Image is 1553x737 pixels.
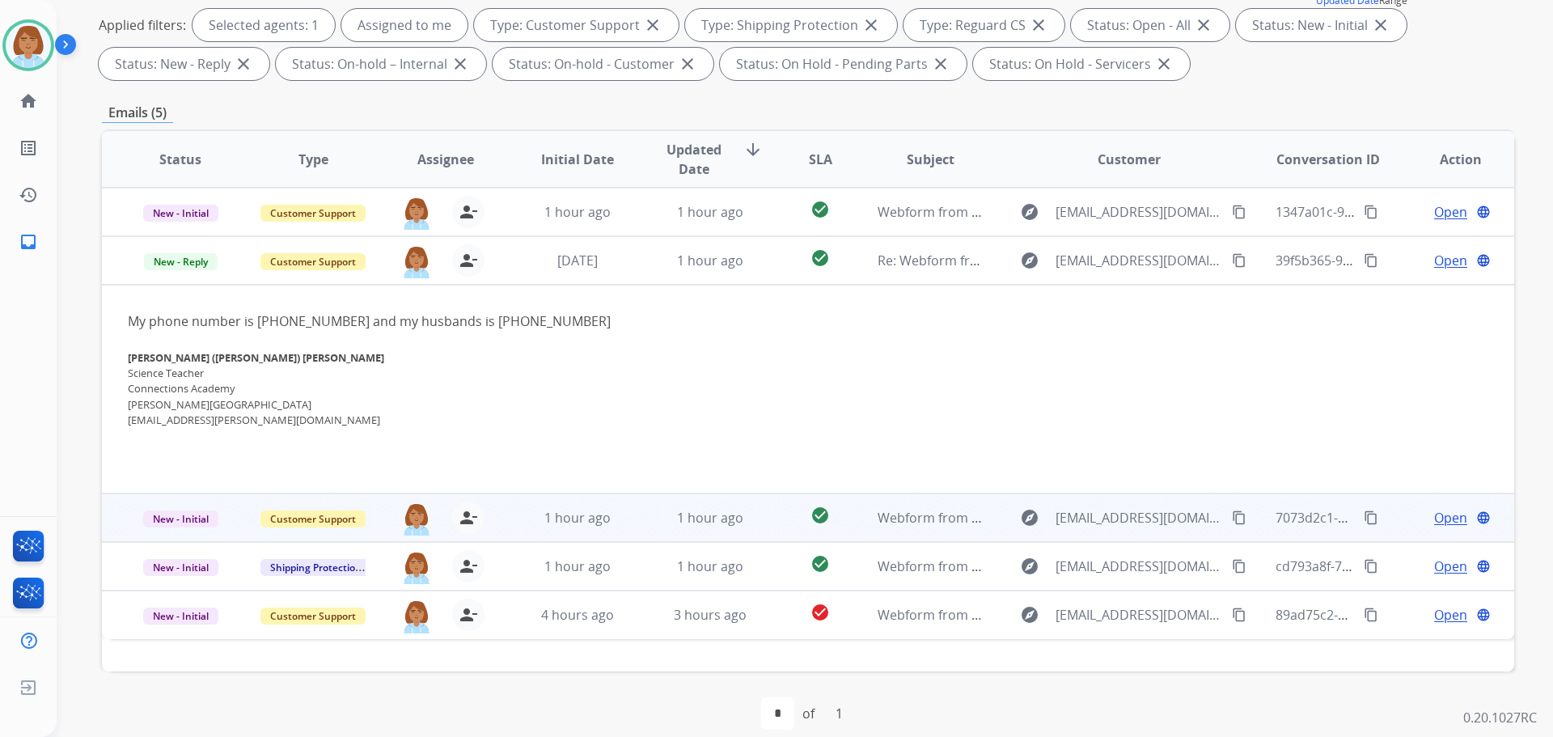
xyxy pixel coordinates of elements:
[1476,559,1491,574] mat-icon: language
[276,48,486,80] div: Status: On-hold – Internal
[743,140,763,159] mat-icon: arrow_downward
[1056,251,1222,270] span: [EMAIL_ADDRESS][DOMAIN_NAME]
[234,54,253,74] mat-icon: close
[99,48,269,80] div: Status: New - Reply
[1232,253,1246,268] mat-icon: content_copy
[1434,251,1467,270] span: Open
[128,397,1224,428] div: [PERSON_NAME][GEOGRAPHIC_DATA]
[1056,202,1222,222] span: [EMAIL_ADDRESS][DOMAIN_NAME]
[193,9,335,41] div: Selected agents: 1
[1056,605,1222,625] span: [EMAIL_ADDRESS][DOMAIN_NAME]
[658,140,731,179] span: Updated Date
[143,559,218,576] span: New - Initial
[1276,509,1525,527] span: 7073d2c1-3b14-4ade-8208-7635a9ccb413
[1020,557,1039,576] mat-icon: explore
[810,248,830,268] mat-icon: check_circle
[1476,510,1491,525] mat-icon: language
[1371,15,1390,35] mat-icon: close
[1434,557,1467,576] span: Open
[878,203,1244,221] span: Webform from [EMAIL_ADDRESS][DOMAIN_NAME] on [DATE]
[6,23,51,68] img: avatar
[931,54,950,74] mat-icon: close
[1364,608,1378,622] mat-icon: content_copy
[474,9,679,41] div: Type: Customer Support
[678,54,697,74] mat-icon: close
[1154,54,1174,74] mat-icon: close
[677,203,743,221] span: 1 hour ago
[861,15,881,35] mat-icon: close
[19,185,38,205] mat-icon: history
[19,91,38,111] mat-icon: home
[1232,559,1246,574] mat-icon: content_copy
[260,253,366,270] span: Customer Support
[128,350,384,365] b: [PERSON_NAME] ([PERSON_NAME]) [PERSON_NAME]
[1020,508,1039,527] mat-icon: explore
[1232,608,1246,622] mat-icon: content_copy
[1434,202,1467,222] span: Open
[19,232,38,252] mat-icon: inbox
[1364,510,1378,525] mat-icon: content_copy
[1364,205,1378,219] mat-icon: content_copy
[260,205,366,222] span: Customer Support
[400,550,433,584] img: agent-avatar
[720,48,967,80] div: Status: On Hold - Pending Parts
[677,252,743,269] span: 1 hour ago
[685,9,897,41] div: Type: Shipping Protection
[400,244,433,278] img: agent-avatar
[674,606,747,624] span: 3 hours ago
[298,150,328,169] span: Type
[677,557,743,575] span: 1 hour ago
[341,9,468,41] div: Assigned to me
[1071,9,1229,41] div: Status: Open - All
[878,509,1244,527] span: Webform from [EMAIL_ADDRESS][DOMAIN_NAME] on [DATE]
[400,196,433,230] img: agent-avatar
[1476,205,1491,219] mat-icon: language
[1020,251,1039,270] mat-icon: explore
[541,150,614,169] span: Initial Date
[878,606,1244,624] span: Webform from [EMAIL_ADDRESS][DOMAIN_NAME] on [DATE]
[400,599,433,633] img: agent-avatar
[1434,508,1467,527] span: Open
[417,150,474,169] span: Assignee
[1276,606,1523,624] span: 89ad75c2-0920-4608-8360-fd9ca0ba022b
[903,9,1064,41] div: Type: Reguard CS
[99,15,186,35] p: Applied filters:
[144,253,218,270] span: New - Reply
[459,557,478,576] mat-icon: person_remove
[102,103,173,123] p: Emails (5)
[557,252,598,269] span: [DATE]
[810,506,830,525] mat-icon: check_circle
[143,510,218,527] span: New - Initial
[260,559,371,576] span: Shipping Protection
[1364,559,1378,574] mat-icon: content_copy
[459,605,478,625] mat-icon: person_remove
[1098,150,1161,169] span: Customer
[1236,9,1407,41] div: Status: New - Initial
[1382,131,1514,188] th: Action
[128,366,1224,381] div: Science Teacher
[544,557,611,575] span: 1 hour ago
[1364,253,1378,268] mat-icon: content_copy
[260,510,366,527] span: Customer Support
[907,150,954,169] span: Subject
[1276,150,1380,169] span: Conversation ID
[1476,253,1491,268] mat-icon: language
[810,554,830,574] mat-icon: check_circle
[1020,202,1039,222] mat-icon: explore
[1056,508,1222,527] span: [EMAIL_ADDRESS][DOMAIN_NAME]
[459,508,478,527] mat-icon: person_remove
[643,15,662,35] mat-icon: close
[451,54,470,74] mat-icon: close
[544,203,611,221] span: 1 hour ago
[128,413,380,427] a: [EMAIL_ADDRESS][PERSON_NAME][DOMAIN_NAME]
[143,205,218,222] span: New - Initial
[1276,203,1522,221] span: 1347a01c-9fd8-4c0b-88c5-71e1ad4308d3
[1476,608,1491,622] mat-icon: language
[1194,15,1213,35] mat-icon: close
[973,48,1190,80] div: Status: On Hold - Servicers
[143,608,218,625] span: New - Initial
[1056,557,1222,576] span: [EMAIL_ADDRESS][DOMAIN_NAME]
[1232,205,1246,219] mat-icon: content_copy
[159,150,201,169] span: Status
[459,202,478,222] mat-icon: person_remove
